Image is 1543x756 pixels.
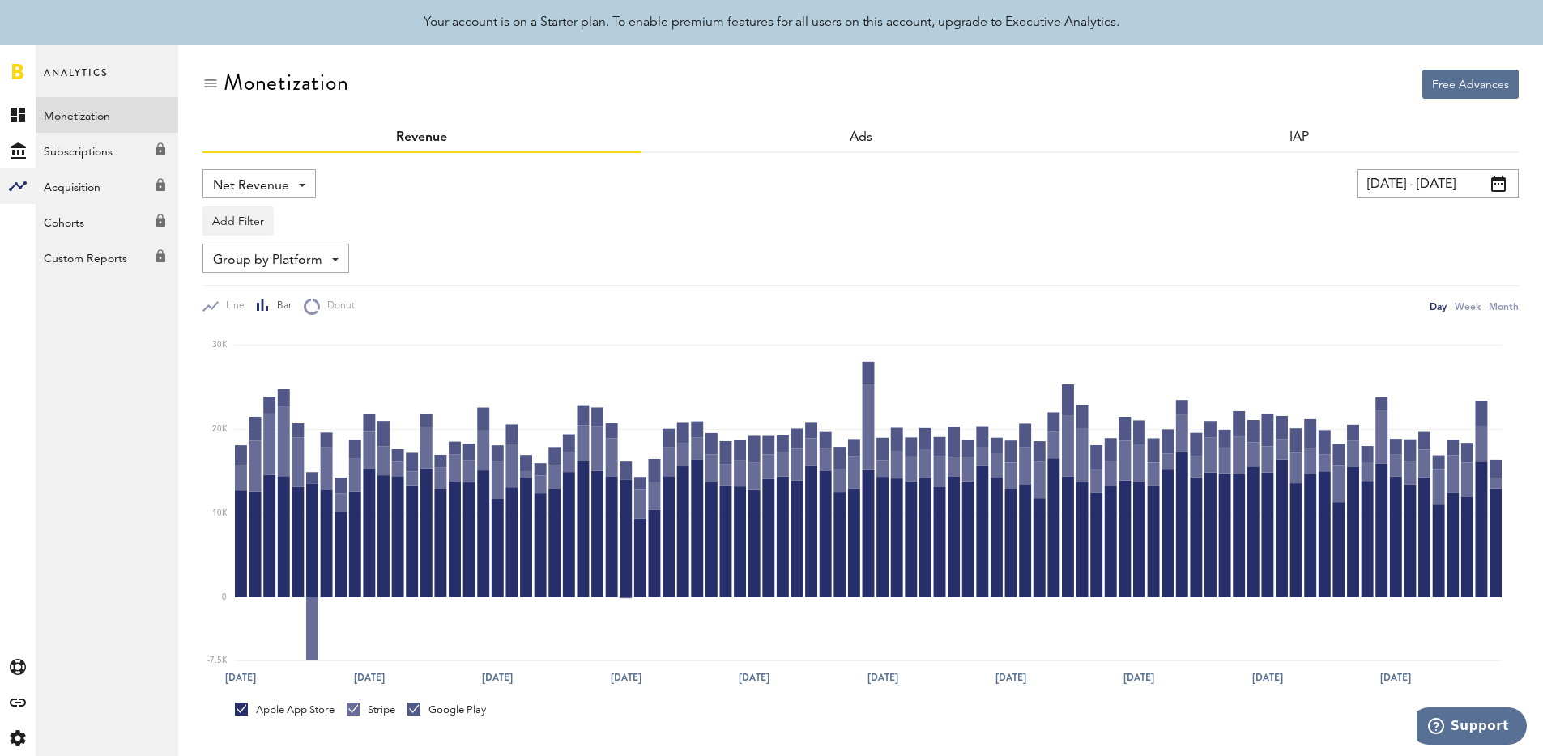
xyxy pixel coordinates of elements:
span: Line [219,299,245,313]
div: Week [1455,298,1481,315]
text: 0 [222,593,227,601]
text: 30K [212,342,228,350]
text: 20K [212,425,228,433]
a: IAP [1289,131,1309,144]
a: Monetization [36,97,178,133]
text: [DATE] [1252,670,1283,685]
text: [DATE] [482,670,513,685]
div: Apple App Store [235,703,335,717]
text: 10K [212,509,228,517]
span: Group by Platform [213,247,322,274]
text: [DATE] [611,670,641,685]
button: Free Advances [1422,70,1519,99]
div: Day [1430,298,1447,315]
div: Month [1489,298,1519,315]
span: Donut [320,299,355,313]
a: Cohorts [36,204,178,240]
div: Monetization [224,70,349,96]
text: [DATE] [867,670,898,685]
a: Subscriptions [36,133,178,168]
text: [DATE] [354,670,385,685]
iframe: Opens a widget where you can find more information [1417,707,1527,748]
span: Bar [270,299,292,313]
button: Add Filter [202,206,274,236]
text: [DATE] [995,670,1026,685]
div: Your account is on a Starter plan. To enable premium features for all users on this account, upgr... [424,13,1119,32]
a: Ads [850,131,872,144]
a: Custom Reports [36,240,178,275]
span: Net Revenue [213,172,289,200]
text: [DATE] [1380,670,1411,685]
text: [DATE] [225,670,256,685]
a: Acquisition [36,168,178,204]
div: Google Play [407,703,486,717]
div: Stripe [347,703,395,717]
text: -7.5K [207,656,228,665]
text: [DATE] [1123,670,1154,685]
a: Revenue [396,131,447,144]
span: Analytics [44,63,108,97]
text: [DATE] [739,670,769,685]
